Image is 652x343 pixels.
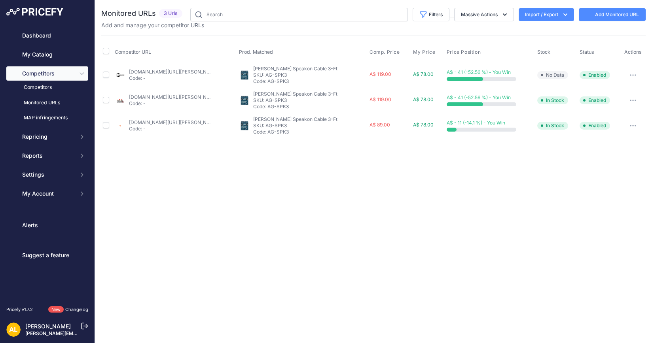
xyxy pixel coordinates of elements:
p: SKU: AG-SPK3 [253,72,363,78]
p: Code: - [129,126,211,132]
span: A$ 78.00 [413,122,434,128]
span: Enabled [580,96,610,104]
a: My Catalog [6,47,88,62]
span: [PERSON_NAME] Speakon Cable 3-Ft [253,66,337,72]
button: My Account [6,187,88,201]
span: Enabled [580,71,610,79]
a: Alerts [6,218,88,232]
span: Competitor URL [115,49,151,55]
span: 3 Urls [159,9,182,18]
span: Reports [22,152,74,160]
button: Settings [6,168,88,182]
a: Changelog [65,307,88,312]
a: [PERSON_NAME] [25,323,71,330]
p: Code: AG-SPK3 [253,78,363,85]
span: A$ - 11 (-14.1 %) - You Win [447,120,505,126]
a: Monitored URLs [6,96,88,110]
a: [DOMAIN_NAME][URL][PERSON_NAME] [129,69,218,75]
a: Competitors [6,81,88,94]
p: Code: - [129,100,211,107]
span: My Price [413,49,435,55]
p: Code: AG-SPK3 [253,104,363,110]
span: [PERSON_NAME] Speakon Cable 3-Ft [253,116,337,122]
span: Stock [537,49,550,55]
span: Repricing [22,133,74,141]
p: Code: AG-SPK3 [253,129,363,135]
span: Status [580,49,594,55]
nav: Sidebar [6,28,88,297]
button: My Price [413,49,437,55]
span: Settings [22,171,74,179]
p: Add and manage your competitor URLs [101,21,204,29]
span: Comp. Price [370,49,400,55]
div: Pricefy v1.7.2 [6,306,33,313]
button: Filters [413,8,449,21]
span: A$ - 41 (-52.56 %) - You Win [447,69,511,75]
a: [PERSON_NAME][EMAIL_ADDRESS][DOMAIN_NAME] [25,330,147,336]
span: Competitors [22,70,74,77]
span: No Data [537,71,568,79]
span: In Stock [537,122,568,130]
button: Import / Export [519,8,574,21]
span: My Account [22,190,74,198]
button: Massive Actions [454,8,514,21]
a: [DOMAIN_NAME][URL][PERSON_NAME] [129,94,218,100]
span: In Stock [537,96,568,104]
span: Price Position [447,49,481,55]
h2: Monitored URLs [101,8,156,19]
span: A$ 78.00 [413,96,434,102]
button: Price Position [447,49,482,55]
span: A$ 119.00 [370,71,391,77]
p: SKU: AG-SPK3 [253,97,363,104]
p: SKU: AG-SPK3 [253,122,363,129]
a: [DOMAIN_NAME][URL][PERSON_NAME] [129,119,218,125]
button: Comp. Price [370,49,402,55]
a: Add Monitored URL [579,8,646,21]
a: MAP infringements [6,111,88,125]
a: Dashboard [6,28,88,43]
p: Code: - [129,75,211,81]
button: Reports [6,149,88,163]
button: Competitors [6,66,88,81]
span: A$ 119.00 [370,96,391,102]
span: A$ - 41 (-52.56 %) - You Win [447,94,511,100]
span: Enabled [580,122,610,130]
button: Repricing [6,130,88,144]
span: A$ 78.00 [413,71,434,77]
input: Search [190,8,408,21]
a: Suggest a feature [6,248,88,262]
span: Actions [624,49,642,55]
span: A$ 89.00 [370,122,390,128]
span: [PERSON_NAME] Speakon Cable 3-Ft [253,91,337,97]
span: Prod. Matched [239,49,273,55]
img: Pricefy Logo [6,8,63,16]
span: New [48,306,64,313]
